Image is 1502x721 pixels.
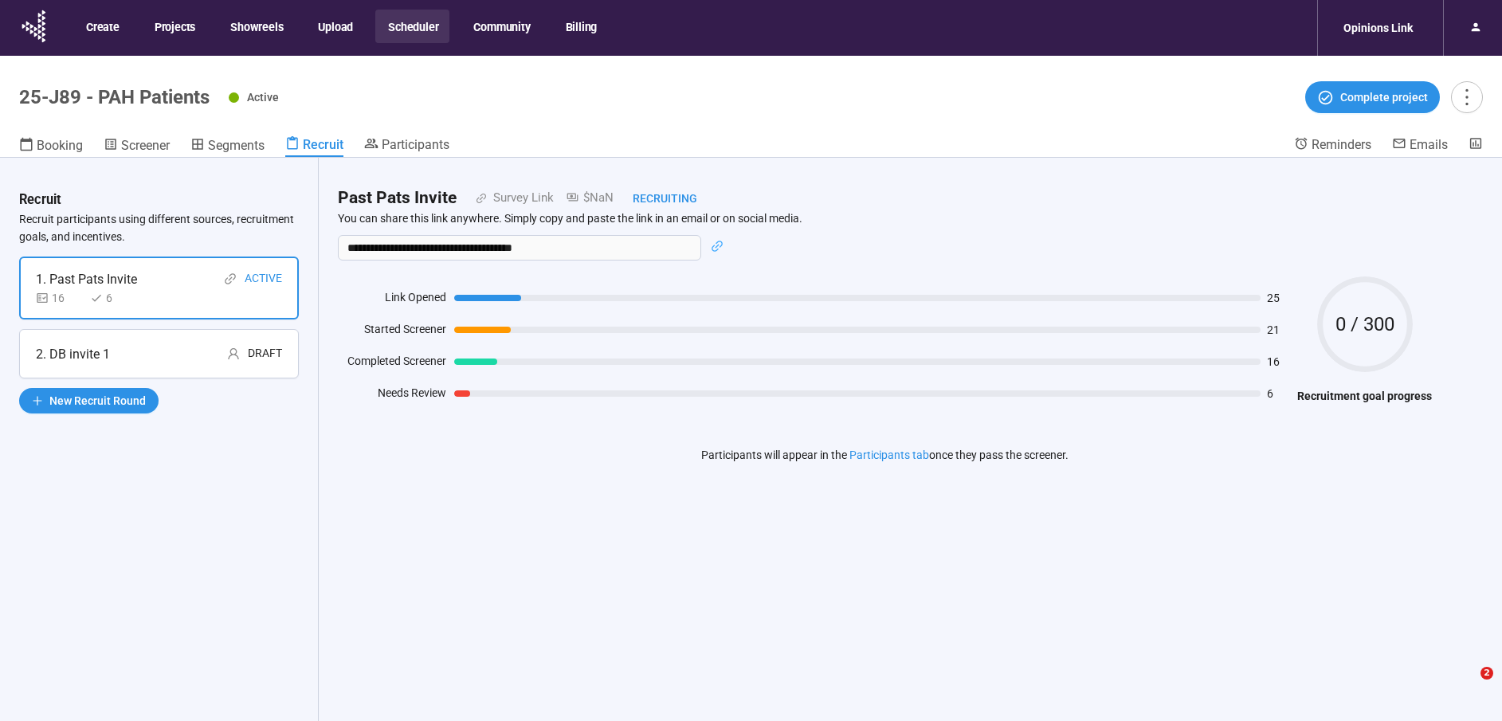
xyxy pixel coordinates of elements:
button: Create [73,10,131,43]
div: Draft [248,344,282,364]
div: $NaN [554,189,614,208]
span: plus [32,395,43,406]
button: Billing [553,10,609,43]
div: Recruiting [614,190,697,207]
span: link [711,240,724,253]
span: New Recruit Round [49,392,146,409]
span: more [1456,86,1477,108]
p: Participants will appear in the once they pass the screener. [701,446,1069,464]
span: 21 [1267,324,1289,335]
h2: Past Pats Invite [338,185,457,211]
div: Completed Screener [338,352,446,376]
a: Emails [1392,136,1448,155]
h4: Recruitment goal progress [1297,387,1432,405]
span: Active [247,91,279,104]
a: Participants [364,136,449,155]
span: user [227,347,240,360]
iframe: Intercom live chat [1448,667,1486,705]
a: Segments [190,136,265,157]
div: Survey Link [487,189,554,208]
button: Scheduler [375,10,449,43]
a: Booking [19,136,83,157]
a: Screener [104,136,170,157]
div: Active [245,269,282,289]
button: more [1451,81,1483,113]
span: Recruit [303,137,343,152]
div: Link Opened [338,288,446,312]
span: Reminders [1312,137,1371,152]
button: Upload [305,10,364,43]
a: Participants tab [849,449,929,461]
span: 6 [1267,388,1289,399]
span: Complete project [1340,88,1428,106]
span: link [224,272,237,285]
div: Opinions Link [1334,13,1422,43]
div: 16 [36,289,84,307]
p: You can share this link anywhere. Simply copy and paste the link in an email or on social media. [338,211,1432,225]
span: link [457,193,487,204]
span: 0 / 300 [1317,315,1413,334]
div: Started Screener [338,320,446,344]
button: Complete project [1305,81,1440,113]
button: plusNew Recruit Round [19,388,159,413]
h3: Recruit [19,190,61,210]
h1: 25-J89 - PAH Patients [19,86,210,108]
button: Showreels [218,10,294,43]
p: Recruit participants using different sources, recruitment goals, and incentives. [19,210,299,245]
div: Needs Review [338,384,446,408]
div: 2. DB invite 1 [36,344,110,364]
span: 25 [1267,292,1289,304]
div: 6 [90,289,138,307]
span: 16 [1267,356,1289,367]
span: Participants [382,137,449,152]
span: Booking [37,138,83,153]
span: 2 [1480,667,1493,680]
span: Emails [1410,137,1448,152]
a: Recruit [285,136,343,157]
span: Segments [208,138,265,153]
button: Projects [142,10,206,43]
button: Community [461,10,541,43]
span: Screener [121,138,170,153]
div: 1. Past Pats Invite [36,269,137,289]
a: Reminders [1294,136,1371,155]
